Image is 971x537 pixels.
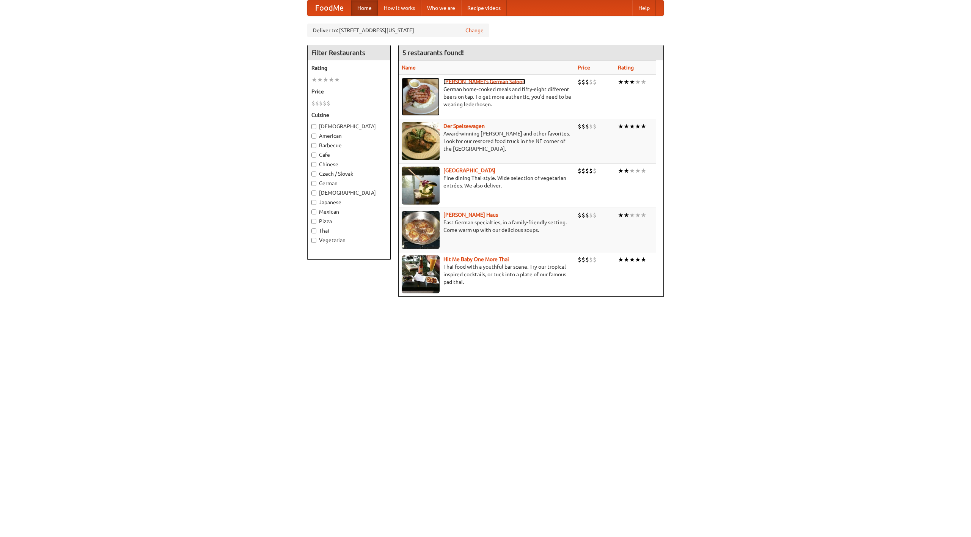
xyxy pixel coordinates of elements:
li: $ [581,122,585,131]
label: American [311,132,387,140]
input: Thai [311,228,316,233]
p: Fine dining Thai-style. Wide selection of vegetarian entrées. We also deliver. [402,174,572,189]
img: speisewagen.jpg [402,122,440,160]
li: $ [578,255,581,264]
li: $ [589,255,593,264]
h5: Cuisine [311,111,387,119]
li: $ [585,78,589,86]
li: $ [578,78,581,86]
li: ★ [635,122,641,131]
li: $ [593,122,597,131]
a: Recipe videos [461,0,507,16]
li: ★ [635,78,641,86]
input: Vegetarian [311,238,316,243]
li: $ [585,255,589,264]
li: $ [593,167,597,175]
p: East German specialties, in a family-friendly setting. Come warm up with our delicious soups. [402,219,572,234]
li: ★ [624,122,629,131]
b: [PERSON_NAME] Haus [443,212,498,218]
a: Who we are [421,0,461,16]
li: ★ [629,255,635,264]
li: $ [593,255,597,264]
li: ★ [629,122,635,131]
p: Thai food with a youthful bar scene. Try our tropical inspired cocktails, or tuck into a plate of... [402,263,572,286]
li: $ [589,78,593,86]
a: Home [351,0,378,16]
li: $ [585,122,589,131]
a: Rating [618,65,634,71]
li: $ [581,167,585,175]
input: Cafe [311,153,316,157]
label: Japanese [311,198,387,206]
li: ★ [618,122,624,131]
img: satay.jpg [402,167,440,205]
li: ★ [317,76,323,84]
li: $ [578,211,581,219]
li: $ [589,167,593,175]
li: $ [315,99,319,107]
li: $ [589,211,593,219]
li: ★ [311,76,317,84]
label: Thai [311,227,387,235]
a: How it works [378,0,421,16]
li: $ [585,211,589,219]
li: ★ [618,167,624,175]
a: Name [402,65,416,71]
li: ★ [323,76,328,84]
li: $ [581,255,585,264]
input: [DEMOGRAPHIC_DATA] [311,124,316,129]
ng-pluralize: 5 restaurants found! [402,49,464,56]
li: ★ [334,76,340,84]
input: Czech / Slovak [311,172,316,176]
b: [PERSON_NAME]'s German Saloon [443,79,525,85]
li: ★ [624,167,629,175]
h5: Rating [311,64,387,72]
a: Der Speisewagen [443,123,485,129]
input: American [311,134,316,139]
li: $ [589,122,593,131]
li: $ [327,99,330,107]
img: kohlhaus.jpg [402,211,440,249]
input: Mexican [311,209,316,214]
li: ★ [635,255,641,264]
li: ★ [624,78,629,86]
li: $ [585,167,589,175]
li: ★ [641,78,646,86]
label: Czech / Slovak [311,170,387,178]
h5: Price [311,88,387,95]
li: ★ [641,122,646,131]
li: ★ [624,255,629,264]
li: $ [581,78,585,86]
input: Barbecue [311,143,316,148]
li: $ [581,211,585,219]
label: [DEMOGRAPHIC_DATA] [311,123,387,130]
li: ★ [618,78,624,86]
li: ★ [641,255,646,264]
li: $ [578,167,581,175]
a: Help [632,0,656,16]
li: ★ [641,167,646,175]
p: German home-cooked meals and fifty-eight different beers on tap. To get more authentic, you'd nee... [402,85,572,108]
img: babythai.jpg [402,255,440,293]
a: Price [578,65,590,71]
li: ★ [618,211,624,219]
li: ★ [328,76,334,84]
label: Mexican [311,208,387,216]
li: $ [593,78,597,86]
a: [GEOGRAPHIC_DATA] [443,167,495,173]
input: Japanese [311,200,316,205]
li: ★ [641,211,646,219]
input: German [311,181,316,186]
div: Deliver to: [STREET_ADDRESS][US_STATE] [307,24,489,37]
li: ★ [618,255,624,264]
li: ★ [629,78,635,86]
li: $ [319,99,323,107]
h4: Filter Restaurants [308,45,390,60]
a: Hit Me Baby One More Thai [443,256,509,262]
a: FoodMe [308,0,351,16]
input: Chinese [311,162,316,167]
label: Chinese [311,161,387,168]
label: Vegetarian [311,236,387,244]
